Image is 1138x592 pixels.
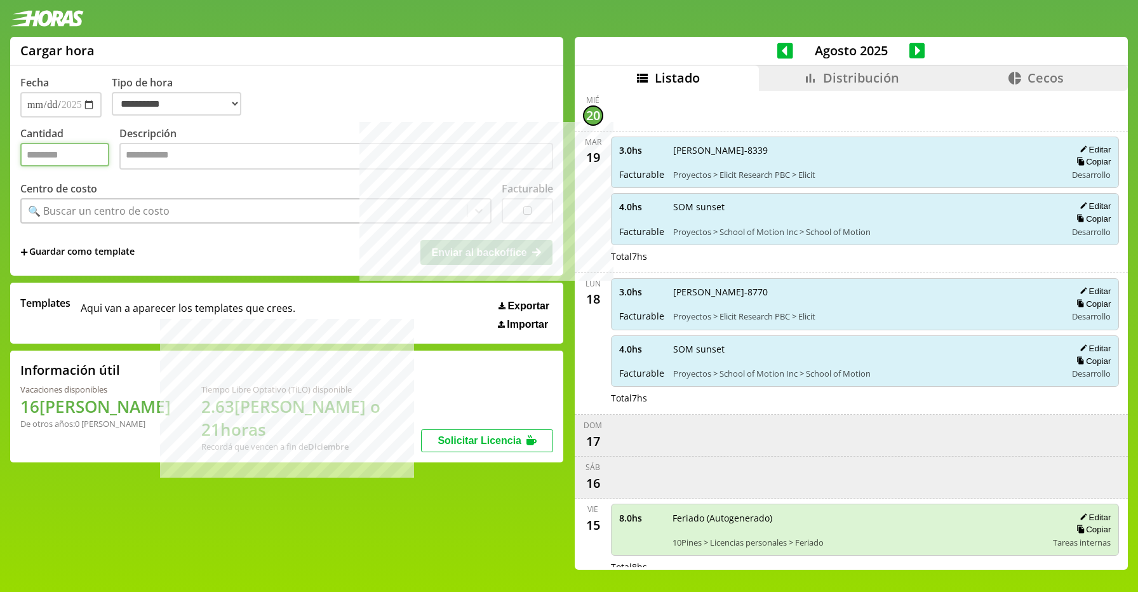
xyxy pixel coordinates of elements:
span: Desarrollo [1072,226,1111,238]
span: 4.0 hs [619,343,664,355]
span: 4.0 hs [619,201,664,213]
h2: Información útil [20,361,120,379]
button: Editar [1076,201,1111,212]
button: Solicitar Licencia [421,429,553,452]
span: Proyectos > Elicit Research PBC > Elicit [673,169,1058,180]
input: Cantidad [20,143,109,166]
div: mié [586,95,599,105]
label: Tipo de hora [112,76,251,118]
div: Vacaciones disponibles [20,384,171,395]
button: Copiar [1073,356,1111,367]
span: Cecos [1028,69,1064,86]
img: logotipo [10,10,84,27]
div: De otros años: 0 [PERSON_NAME] [20,418,171,429]
span: Agosto 2025 [793,42,909,59]
span: [PERSON_NAME]-8339 [673,144,1058,156]
h1: 16 [PERSON_NAME] [20,395,171,418]
textarea: Descripción [119,143,553,170]
button: Editar [1076,144,1111,155]
label: Fecha [20,76,49,90]
span: Proyectos > School of Motion Inc > School of Motion [673,226,1058,238]
button: Copiar [1073,156,1111,167]
span: 10Pines > Licencias personales > Feriado [673,537,1045,548]
label: Facturable [502,182,553,196]
select: Tipo de hora [112,92,241,116]
span: Facturable [619,168,664,180]
span: [PERSON_NAME]-8770 [673,286,1058,298]
div: 18 [583,289,603,309]
div: 16 [583,473,603,493]
span: Desarrollo [1072,311,1111,322]
span: 3.0 hs [619,286,664,298]
button: Editar [1076,286,1111,297]
div: Total 7 hs [611,392,1120,404]
span: Proyectos > School of Motion Inc > School of Motion [673,368,1058,379]
div: lun [586,278,601,289]
button: Editar [1076,512,1111,523]
span: 3.0 hs [619,144,664,156]
div: Total 7 hs [611,250,1120,262]
span: Aqui van a aparecer los templates que crees. [81,296,295,330]
h1: 2.63 [PERSON_NAME] o 21 horas [201,395,421,441]
span: Facturable [619,367,664,379]
div: scrollable content [575,91,1128,568]
div: Tiempo Libre Optativo (TiLO) disponible [201,384,421,395]
span: +Guardar como template [20,245,135,259]
span: Facturable [619,310,664,322]
span: SOM sunset [673,343,1058,355]
label: Cantidad [20,126,119,173]
span: SOM sunset [673,201,1058,213]
div: sáb [586,462,600,473]
span: Importar [507,319,548,330]
h1: Cargar hora [20,42,95,59]
span: Solicitar Licencia [438,435,521,446]
div: 15 [583,515,603,535]
span: Templates [20,296,70,310]
span: Desarrollo [1072,169,1111,180]
div: mar [585,137,601,147]
span: 8.0 hs [619,512,664,524]
span: Desarrollo [1072,368,1111,379]
div: 19 [583,147,603,168]
span: Proyectos > Elicit Research PBC > Elicit [673,311,1058,322]
div: 17 [583,431,603,451]
span: Feriado (Autogenerado) [673,512,1045,524]
div: vie [587,504,598,515]
span: + [20,245,28,259]
span: Distribución [823,69,899,86]
span: Exportar [507,300,549,312]
button: Copiar [1073,213,1111,224]
span: Listado [655,69,700,86]
div: Recordá que vencen a fin de [201,441,421,452]
button: Editar [1076,343,1111,354]
button: Copiar [1073,524,1111,535]
b: Diciembre [308,441,349,452]
span: Tareas internas [1053,537,1111,548]
button: Copiar [1073,299,1111,309]
div: dom [584,420,602,431]
span: Facturable [619,225,664,238]
button: Exportar [495,300,553,313]
div: 🔍 Buscar un centro de costo [28,204,170,218]
div: 20 [583,105,603,126]
label: Centro de costo [20,182,97,196]
label: Descripción [119,126,553,173]
div: Total 8 hs [611,561,1120,573]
